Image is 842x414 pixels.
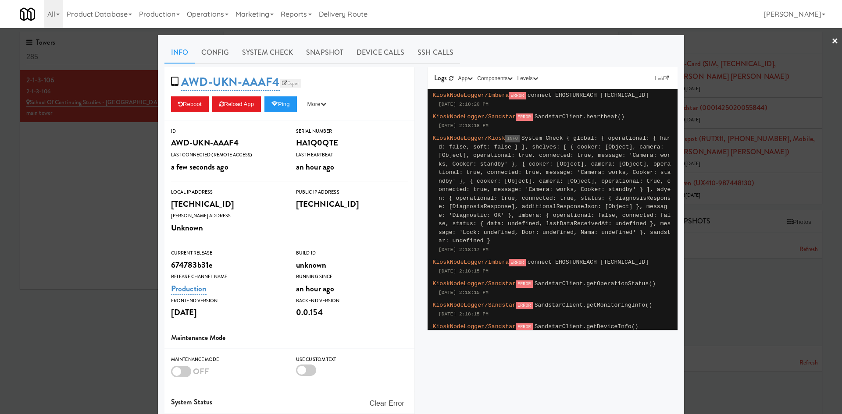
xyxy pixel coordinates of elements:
div: Current Release [171,249,283,258]
span: connect EHOSTUNREACH [TECHNICAL_ID] [528,259,649,265]
span: KioskNodeLogger/Imbera [433,92,509,99]
span: [DATE] 2:18:20 PM [439,102,489,107]
div: 0.0.154 [296,305,408,320]
div: unknown [296,258,408,272]
button: Clear Error [366,396,408,411]
span: a few seconds ago [171,161,228,173]
a: Snapshot [300,42,350,64]
span: [DATE] 2:18:17 PM [439,247,489,252]
div: 674783b31e [171,258,283,272]
span: KioskNodeLogger/Imbera [433,259,509,265]
span: KioskNodeLogger/Sandstar [433,323,516,330]
span: [DATE] 2:18:15 PM [439,290,489,295]
span: ERROR [509,259,526,266]
button: Levels [515,74,540,83]
a: AWD-UKN-AAAF4 [181,74,279,91]
a: SSH Calls [411,42,460,64]
div: Release Channel Name [171,272,283,281]
div: Build Id [296,249,408,258]
span: INFO [505,135,519,142]
span: System Status [171,397,212,407]
a: × [831,28,838,55]
button: Components [475,74,515,83]
span: connect EHOSTUNREACH [TECHNICAL_ID] [528,92,649,99]
div: [PERSON_NAME] Address [171,212,283,220]
div: Running Since [296,272,408,281]
div: Use Custom Text [296,355,408,364]
div: ID [171,127,283,136]
a: Device Calls [350,42,411,64]
div: AWD-UKN-AAAF4 [171,135,283,150]
div: [TECHNICAL_ID] [296,197,408,212]
span: ERROR [509,92,526,99]
span: SandstarClient.getOperationStatus() [535,280,656,287]
div: Unknown [171,220,283,235]
a: Production [171,283,207,295]
div: [DATE] [171,305,283,320]
span: KioskNodeLogger/Sandstar [433,302,516,308]
a: Config [195,42,235,64]
span: [DATE] 2:18:15 PM [439,269,489,274]
span: ERROR [516,302,533,309]
div: Last Heartbeat [296,151,408,159]
button: Reload App [212,96,261,112]
span: an hour ago [296,161,334,173]
span: ERROR [516,323,533,331]
span: SandstarClient.heartbeat() [535,113,624,120]
div: Public IP Address [296,188,408,197]
a: System Check [235,42,300,64]
img: Micromart [20,7,35,22]
span: ERROR [516,113,533,121]
span: KioskNodeLogger/Sandstar [433,113,516,120]
span: [DATE] 2:18:18 PM [439,123,489,128]
div: HA1Q0QTE [296,135,408,150]
div: Maintenance Mode [171,355,283,364]
span: System Check { global: { operational: { hard: false, soft: false } }, shelves: [ { cooker: [Objec... [439,135,671,244]
span: KioskNodeLogger/Sandstar [433,280,516,287]
a: Info [164,42,195,64]
a: Esper [280,79,302,88]
button: App [456,74,475,83]
div: Serial Number [296,127,408,136]
span: KioskNodeLogger/Kiosk [433,135,506,142]
div: Local IP Address [171,188,283,197]
button: Ping [264,96,297,112]
span: an hour ago [296,283,334,294]
div: Frontend Version [171,297,283,305]
span: Maintenance Mode [171,333,226,343]
button: More [300,96,333,112]
span: [DATE] 2:18:15 PM [439,311,489,317]
div: Backend Version [296,297,408,305]
span: ERROR [516,280,533,288]
span: SandstarClient.getMonitoringInfo() [535,302,653,308]
span: Logs [434,73,447,83]
span: OFF [193,365,209,377]
span: SandstarClient.getDeviceInfo() [535,323,639,330]
a: Link [653,74,671,83]
button: Reboot [171,96,209,112]
div: [TECHNICAL_ID] [171,197,283,212]
div: Last Connected (Remote Access) [171,151,283,159]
